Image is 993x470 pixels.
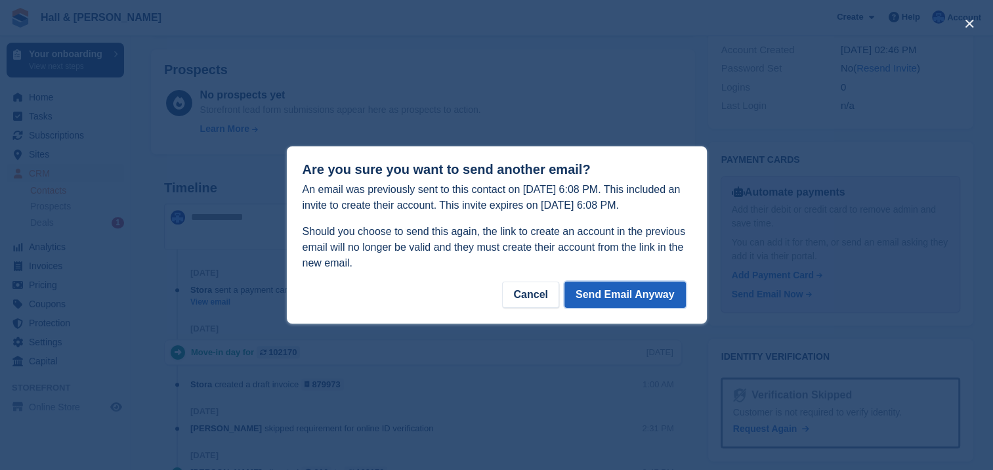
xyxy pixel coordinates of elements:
[564,282,686,308] button: Send Email Anyway
[303,162,691,177] h1: Are you sure you want to send another email?
[303,182,691,213] p: An email was previously sent to this contact on [DATE] 6:08 PM. This included an invite to create...
[502,282,559,308] div: Cancel
[959,13,980,34] button: close
[303,224,691,271] p: Should you choose to send this again, the link to create an account in the previous email will no...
